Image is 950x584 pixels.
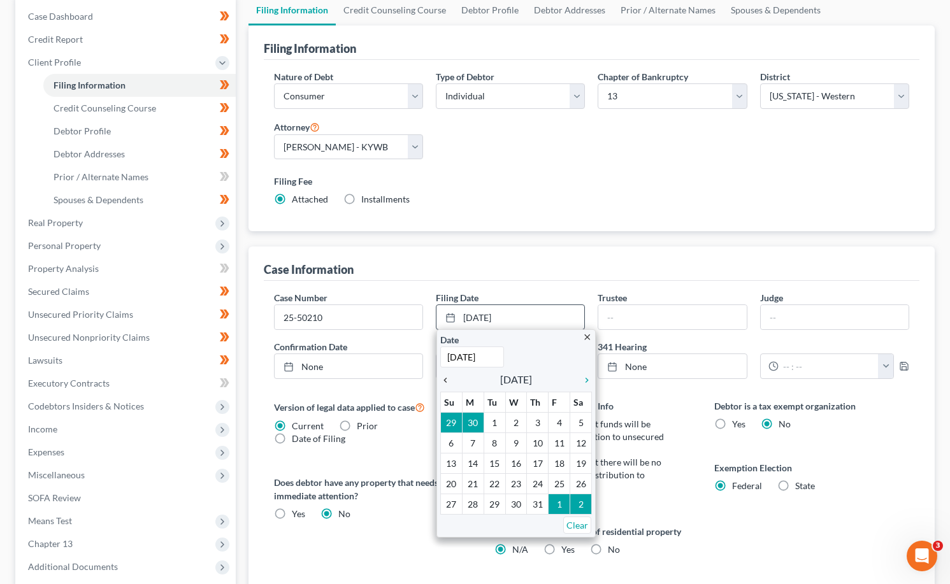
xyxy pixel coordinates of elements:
[505,433,527,453] td: 9
[570,453,592,474] td: 19
[598,354,746,378] a: None
[505,392,527,413] th: W
[274,70,333,83] label: Nature of Debt
[527,474,549,494] td: 24
[18,28,236,51] a: Credit Report
[933,541,943,551] span: 3
[28,57,81,68] span: Client Profile
[561,544,575,555] span: Yes
[760,291,783,304] label: Judge
[275,354,422,378] a: None
[28,286,89,297] span: Secured Claims
[28,240,101,251] span: Personal Property
[268,340,592,353] label: Confirmation Date
[43,166,236,189] a: Prior / Alternate Names
[484,453,505,474] td: 15
[292,508,305,519] span: Yes
[570,474,592,494] td: 26
[274,174,909,188] label: Filing Fee
[779,354,879,378] input: -- : --
[484,494,505,515] td: 29
[549,453,570,474] td: 18
[274,291,327,304] label: Case Number
[357,420,378,431] span: Prior
[570,433,592,453] td: 12
[28,34,83,45] span: Credit Report
[907,541,937,571] iframe: Intercom live chat
[28,561,118,572] span: Additional Documents
[505,453,527,474] td: 16
[18,280,236,303] a: Secured Claims
[598,305,746,329] input: --
[28,263,99,274] span: Property Analysis
[527,453,549,474] td: 17
[484,413,505,433] td: 1
[264,41,356,56] div: Filing Information
[274,476,469,502] label: Does debtor have any property that needs immediate attention?
[732,480,762,491] span: Federal
[441,453,463,474] td: 13
[292,194,328,204] span: Attached
[436,70,494,83] label: Type of Debtor
[28,469,85,480] span: Miscellaneous
[436,291,479,304] label: Filing Date
[441,474,463,494] td: 20
[43,74,236,97] a: Filing Information
[54,80,126,90] span: Filing Information
[28,538,73,549] span: Chapter 13
[338,508,350,519] span: No
[28,492,81,503] span: SOFA Review
[598,70,688,83] label: Chapter of Bankruptcy
[18,349,236,372] a: Lawsuits
[28,217,83,228] span: Real Property
[441,392,463,413] th: Su
[484,392,505,413] th: Tu
[54,148,125,159] span: Debtor Addresses
[462,453,484,474] td: 14
[570,413,592,433] td: 5
[43,97,236,120] a: Credit Counseling Course
[275,305,422,329] input: Enter case number...
[264,262,354,277] div: Case Information
[714,399,909,413] label: Debtor is a tax exempt organization
[54,125,111,136] span: Debtor Profile
[732,418,745,429] span: Yes
[570,392,592,413] th: Sa
[54,194,143,205] span: Spouses & Dependents
[43,189,236,211] a: Spouses & Dependents
[563,516,591,534] a: Clear
[18,257,236,280] a: Property Analysis
[28,309,133,320] span: Unsecured Priority Claims
[436,305,584,329] a: [DATE]
[441,494,463,515] td: 27
[527,392,549,413] th: Th
[570,494,592,515] td: 2
[549,392,570,413] th: F
[761,305,909,329] input: --
[591,340,916,353] label: 341 Hearing
[462,474,484,494] td: 21
[43,120,236,143] a: Debtor Profile
[575,375,592,385] i: chevron_right
[28,11,93,22] span: Case Dashboard
[582,332,592,342] i: close
[54,103,156,113] span: Credit Counseling Course
[43,143,236,166] a: Debtor Addresses
[484,433,505,453] td: 8
[440,333,459,346] label: Date
[440,372,457,387] a: chevron_left
[28,378,110,388] span: Executory Contracts
[441,413,463,433] td: 29
[505,474,527,494] td: 23
[28,401,144,411] span: Codebtors Insiders & Notices
[462,494,484,515] td: 28
[527,413,549,433] td: 3
[18,372,236,395] a: Executory Contracts
[18,5,236,28] a: Case Dashboard
[575,372,592,387] a: chevron_right
[361,194,410,204] span: Installments
[440,375,457,385] i: chevron_left
[18,487,236,509] a: SOFA Review
[527,494,549,515] td: 31
[505,494,527,515] td: 30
